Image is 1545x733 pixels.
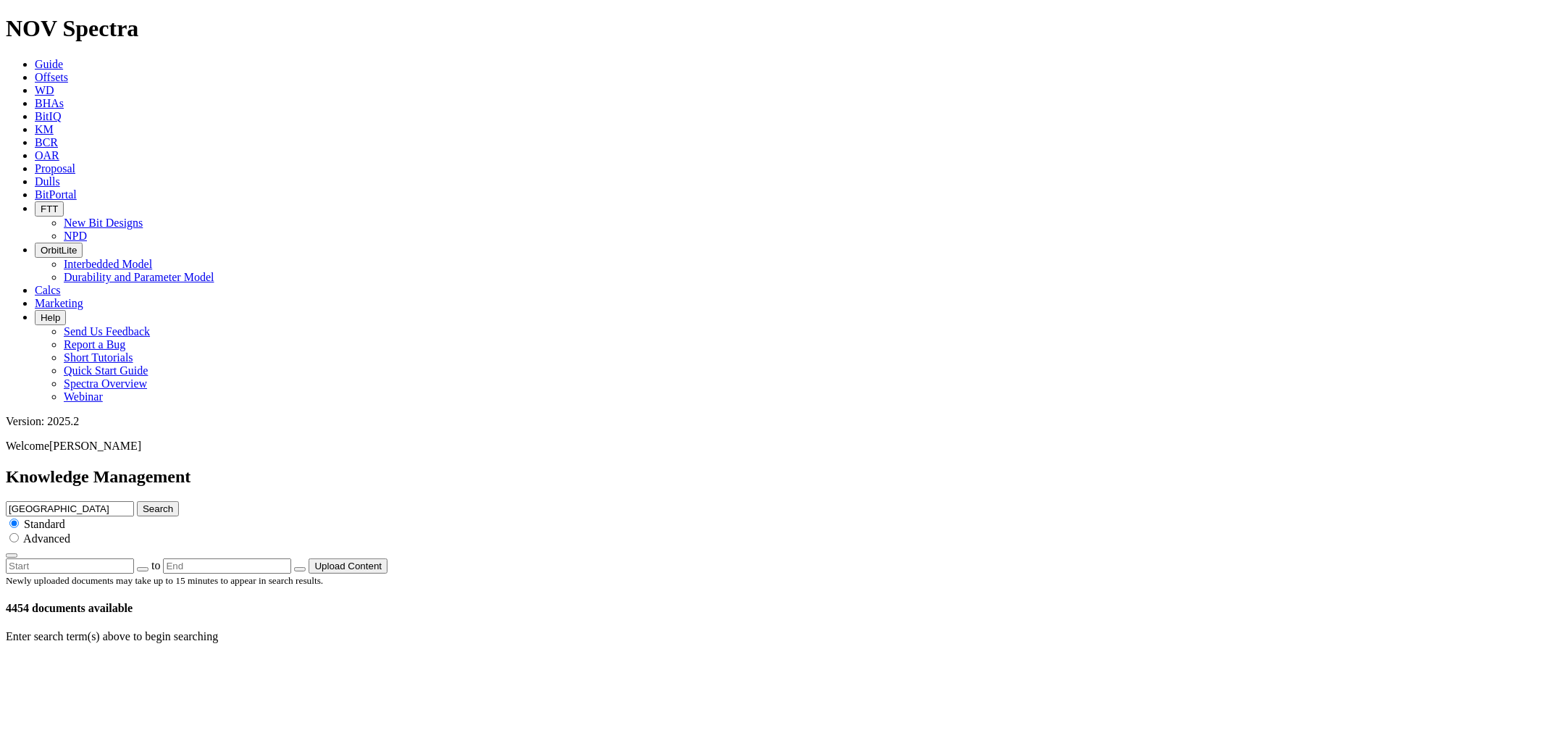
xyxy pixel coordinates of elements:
button: Help [35,310,66,325]
span: [PERSON_NAME] [49,440,141,452]
a: KM [35,123,54,135]
a: BitPortal [35,188,77,201]
span: to [151,559,160,571]
a: Offsets [35,71,68,83]
a: Guide [35,58,63,70]
a: OAR [35,149,59,162]
a: BHAs [35,97,64,109]
input: End [163,558,291,574]
a: Interbedded Model [64,258,152,270]
a: Quick Start Guide [64,364,148,377]
input: Start [6,558,134,574]
span: Standard [24,518,65,530]
a: Short Tutorials [64,351,133,364]
p: Enter search term(s) above to begin searching [6,630,1539,643]
h4: 4454 documents available [6,602,1539,615]
a: BitIQ [35,110,61,122]
a: Send Us Feedback [64,325,150,338]
a: NPD [64,230,87,242]
div: Version: 2025.2 [6,415,1539,428]
a: Durability and Parameter Model [64,271,214,283]
h2: Knowledge Management [6,467,1539,487]
a: BCR [35,136,58,148]
a: Dulls [35,175,60,188]
a: Marketing [35,297,83,309]
a: Report a Bug [64,338,125,351]
span: FTT [41,204,58,214]
span: Help [41,312,60,323]
a: Proposal [35,162,75,175]
a: WD [35,84,54,96]
button: OrbitLite [35,243,83,258]
a: Spectra Overview [64,377,147,390]
button: Upload Content [309,558,388,574]
p: Welcome [6,440,1539,453]
a: Webinar [64,390,103,403]
a: Calcs [35,284,61,296]
button: Search [137,501,179,516]
h1: NOV Spectra [6,15,1539,42]
a: New Bit Designs [64,217,143,229]
input: e.g. Smoothsteer Record [6,501,134,516]
button: FTT [35,201,64,217]
span: OrbitLite [41,245,77,256]
small: Newly uploaded documents may take up to 15 minutes to appear in search results. [6,575,323,586]
span: Advanced [23,532,70,545]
